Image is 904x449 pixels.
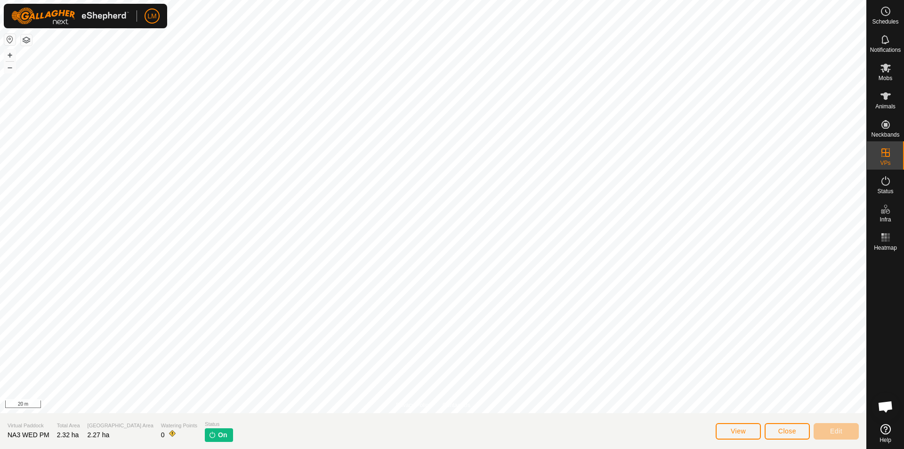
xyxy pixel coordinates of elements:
a: Privacy Policy [396,401,431,409]
span: Animals [875,104,896,109]
button: Reset Map [4,34,16,45]
span: NA3 WED PM [8,431,49,439]
button: + [4,49,16,61]
span: Help [880,437,891,443]
span: Status [205,420,233,428]
span: Schedules [872,19,898,24]
span: 2.27 ha [88,431,110,439]
span: Virtual Paddock [8,422,49,430]
span: VPs [880,160,890,166]
span: 0 [161,431,165,439]
span: Mobs [879,75,892,81]
span: Status [877,188,893,194]
span: [GEOGRAPHIC_DATA] Area [88,422,153,430]
button: Close [765,423,810,440]
span: Edit [830,427,842,435]
span: 2.32 ha [57,431,79,439]
span: Neckbands [871,132,899,138]
span: LM [147,11,156,21]
span: Notifications [870,47,901,53]
span: Watering Points [161,422,197,430]
a: Contact Us [443,401,470,409]
span: On [218,430,227,440]
span: Close [778,427,796,435]
img: Gallagher Logo [11,8,129,24]
button: – [4,62,16,73]
button: View [716,423,761,440]
span: Total Area [57,422,80,430]
a: Help [867,420,904,447]
button: Edit [814,423,859,440]
span: Infra [880,217,891,222]
button: Map Layers [21,34,32,46]
div: Open chat [872,392,900,421]
img: turn-on [209,431,216,439]
span: Heatmap [874,245,897,251]
span: View [731,427,746,435]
